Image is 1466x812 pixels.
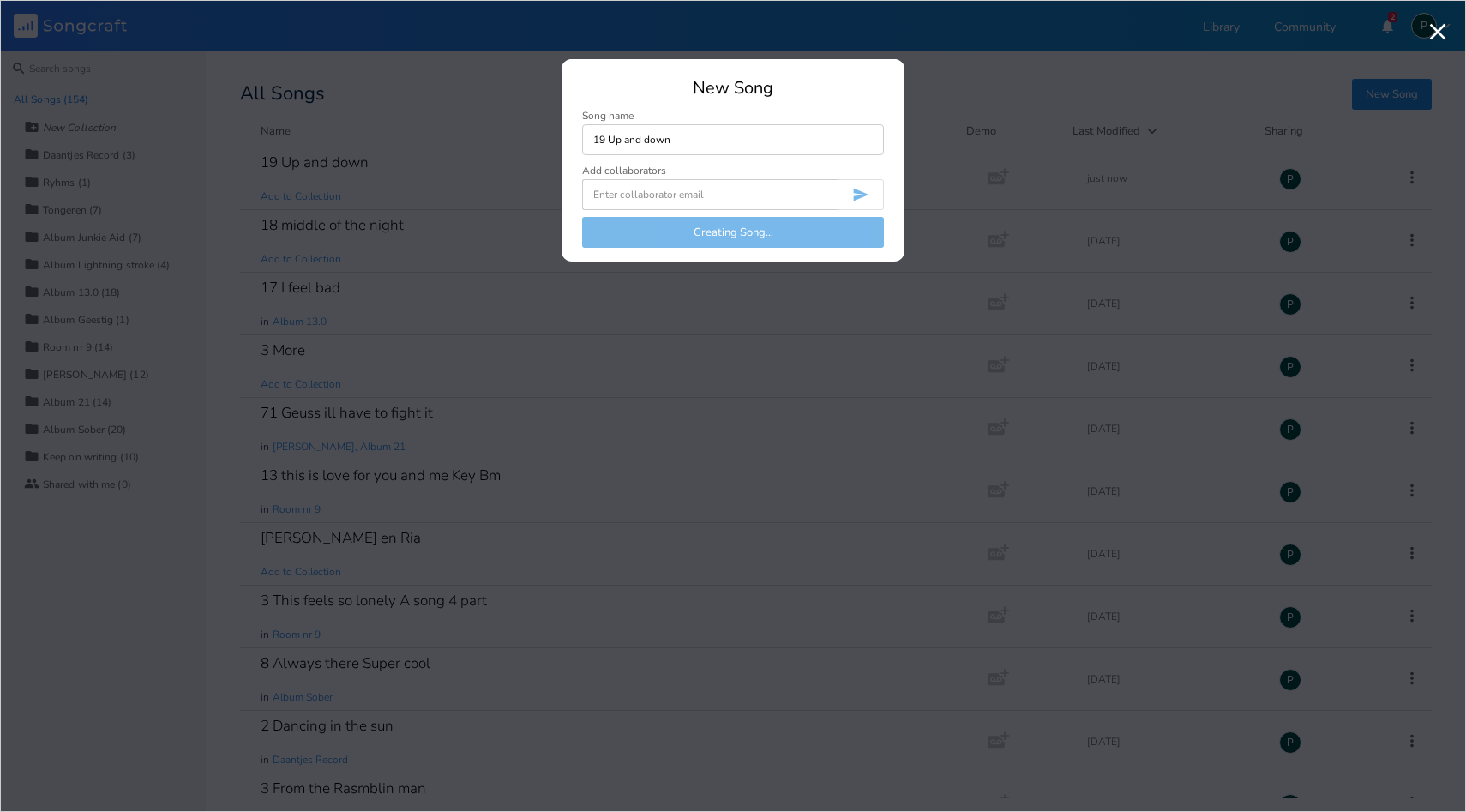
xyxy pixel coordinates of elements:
div: New Song [582,80,884,97]
input: Enter song name [582,124,884,155]
button: Invite [838,179,884,210]
div: Add collaborators [582,165,666,176]
input: Enter collaborator email [582,179,838,210]
button: Creating Song... [582,217,884,248]
div: Song name [582,111,884,121]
